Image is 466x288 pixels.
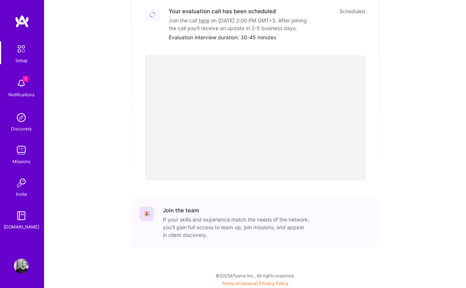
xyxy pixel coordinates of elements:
[14,41,29,57] img: setup
[15,57,27,64] div: Setup
[14,143,29,158] img: teamwork
[14,259,29,273] img: User Avatar
[259,281,289,286] a: Privacy Policy
[150,12,155,18] img: Loading
[12,259,30,273] a: User Avatar
[14,176,29,190] img: Invite
[8,91,34,98] div: Notifications
[12,158,30,165] div: Missions
[16,190,27,198] div: Invite
[14,208,29,223] img: guide book
[163,216,309,239] div: If your skills and experience match the needs of the network, you’ll gain full access to team up,...
[139,206,154,221] div: 🎉
[4,223,39,231] div: [DOMAIN_NAME]
[199,17,209,24] a: here
[222,281,256,286] a: Terms of Service
[23,76,29,82] span: 1
[169,17,315,32] div: Join the call on [DATE] 2:00 PM GMT+3 . After joining the call you'll receive an update in 2-5 bu...
[169,7,276,15] div: Your evaluation call has been scheduled
[222,281,289,286] span: |
[14,110,29,125] img: discovery
[44,266,466,285] div: © 2025 ATeams Inc., All rights reserved.
[14,76,29,91] img: bell
[163,206,199,214] div: Join the team
[11,125,32,133] div: Discovery
[340,7,365,15] div: Scheduled
[15,15,29,28] img: logo
[145,55,365,180] iframe: video
[169,33,365,41] div: Evaluation interview duration: 30-45 minutes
